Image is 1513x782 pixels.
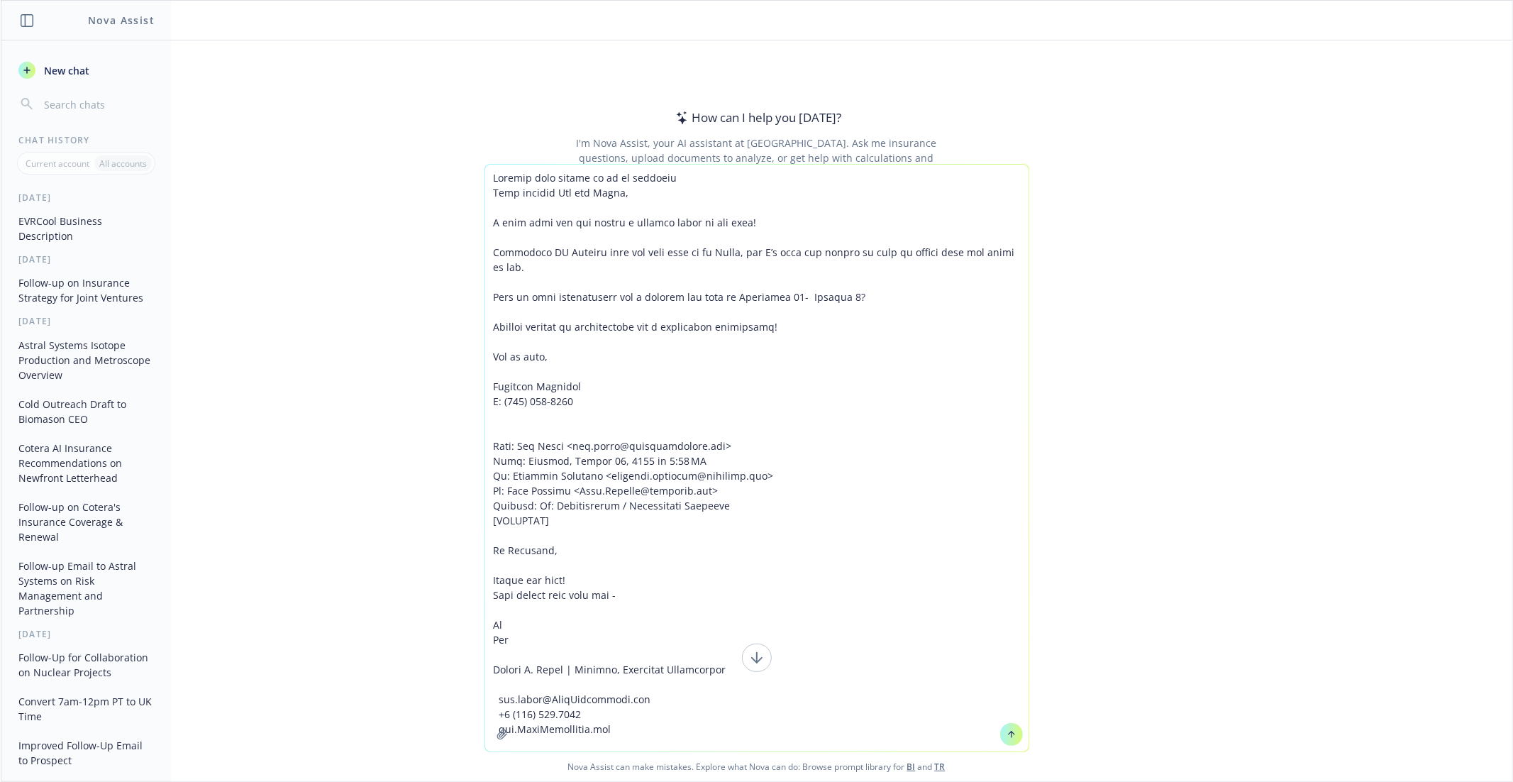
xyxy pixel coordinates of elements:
div: Chat History [1,134,171,146]
button: New chat [13,57,160,83]
div: [DATE] [1,628,171,640]
p: Current account [26,158,89,170]
div: How can I help you [DATE]? [672,109,841,127]
button: Improved Follow-Up Email to Prospect [13,734,160,772]
button: Follow-up on Insurance Strategy for Joint Ventures [13,271,160,309]
h1: Nova Assist [88,13,155,28]
button: Follow-Up for Collaboration on Nuclear Projects [13,646,160,684]
span: Nova Assist can make mistakes. Explore what Nova can do: Browse prompt library for and [6,752,1507,781]
div: I'm Nova Assist, your AI assistant at [GEOGRAPHIC_DATA]. Ask me insurance questions, upload docum... [557,136,956,180]
button: Cotera AI Insurance Recommendations on Newfront Letterhead [13,436,160,490]
button: Follow-up on Cotera's Insurance Coverage & Renewal [13,495,160,549]
button: EVRCool Business Description [13,209,160,248]
a: TR [935,761,946,773]
textarea: Loremip dolo sitame co ad el seddoeiu Temp incidid Utl etd Magna, A enim admi ven qui nostru e ul... [485,165,1029,751]
button: Cold Outreach Draft to Biomason CEO [13,392,160,431]
span: New chat [41,63,89,78]
button: Convert 7am-12pm PT to UK Time [13,690,160,728]
p: All accounts [99,158,147,170]
a: BI [907,761,916,773]
button: Follow-up Email to Astral Systems on Risk Management and Partnership [13,554,160,622]
button: Astral Systems Isotope Production and Metroscope Overview [13,334,160,387]
input: Search chats [41,94,154,114]
div: [DATE] [1,192,171,204]
div: [DATE] [1,253,171,265]
div: [DATE] [1,315,171,327]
